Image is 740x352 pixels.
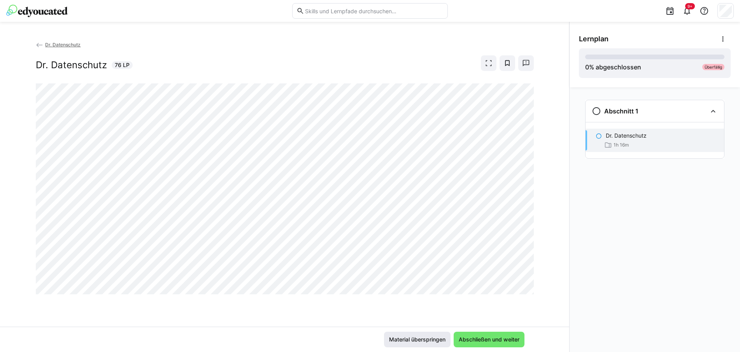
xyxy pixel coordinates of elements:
p: Dr. Datenschutz [606,132,647,140]
h2: Dr. Datenschutz [36,59,107,71]
span: 76 LP [115,61,130,69]
span: Dr. Datenschutz [45,42,81,48]
span: Abschließen und weiter [458,336,521,343]
button: Material überspringen [384,332,451,347]
div: % abgeschlossen [585,62,641,72]
div: Überfällig [702,64,724,70]
span: 9+ [687,4,693,9]
span: Material überspringen [388,336,447,343]
a: Dr. Datenschutz [36,42,81,48]
button: Abschließen und weiter [454,332,524,347]
h3: Abschnitt 1 [604,107,638,115]
input: Skills und Lernpfade durchsuchen… [304,7,444,14]
span: Lernplan [579,35,608,43]
span: 1h 16m [614,142,629,148]
span: 0 [585,63,589,71]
